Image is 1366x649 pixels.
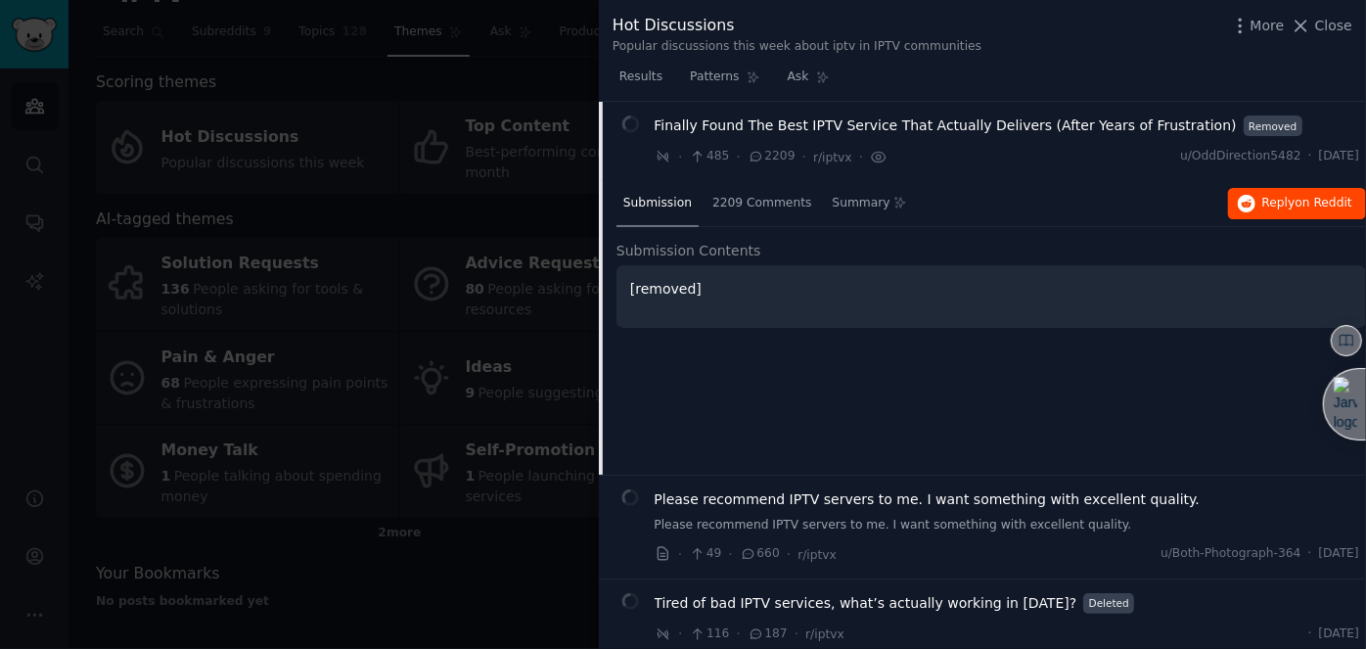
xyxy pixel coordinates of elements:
[613,38,981,56] div: Popular discussions this week about iptv in IPTV communities
[859,147,863,167] span: ·
[1161,545,1300,563] span: u/Both-Photograph-364
[1319,626,1359,643] span: [DATE]
[1083,593,1134,614] span: Deleted
[1315,16,1352,36] span: Close
[833,195,890,212] span: Summary
[678,147,682,167] span: ·
[630,279,1352,300] p: [removed]
[736,624,740,644] span: ·
[740,545,780,563] span: 660
[1262,195,1352,212] span: Reply
[1180,148,1301,165] span: u/OddDirection5482
[689,545,721,563] span: 49
[678,624,682,644] span: ·
[801,147,805,167] span: ·
[1228,188,1366,219] button: Replyon Reddit
[689,148,729,165] span: 485
[613,62,669,102] a: Results
[1296,196,1352,209] span: on Reddit
[623,195,692,212] span: Submission
[683,62,766,102] a: Patterns
[1319,545,1359,563] span: [DATE]
[748,148,796,165] span: 2209
[1291,16,1352,36] button: Close
[736,147,740,167] span: ·
[748,626,788,643] span: 187
[788,69,809,86] span: Ask
[805,627,844,641] span: r/iptvx
[690,69,739,86] span: Patterns
[616,241,761,261] span: Submission Contents
[655,593,1077,614] a: Tired of bad IPTV services, what’s actually working in [DATE]?
[787,544,791,565] span: ·
[797,548,837,562] span: r/iptvx
[1244,116,1302,136] span: Removed
[613,14,981,38] div: Hot Discussions
[655,517,1360,534] a: Please recommend IPTV servers to me. I want something with excellent quality.
[1308,626,1312,643] span: ·
[795,624,798,644] span: ·
[689,626,729,643] span: 116
[678,544,682,565] span: ·
[655,116,1237,136] a: Finally Found The Best IPTV Service That Actually Delivers (After Years of Frustration)
[712,195,811,212] span: 2209 Comments
[813,151,852,164] span: r/iptvx
[729,544,733,565] span: ·
[1308,148,1312,165] span: ·
[1319,148,1359,165] span: [DATE]
[1251,16,1285,36] span: More
[1230,16,1285,36] button: More
[619,69,662,86] span: Results
[1308,545,1312,563] span: ·
[655,489,1201,510] a: Please recommend IPTV servers to me. I want something with excellent quality.
[781,62,837,102] a: Ask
